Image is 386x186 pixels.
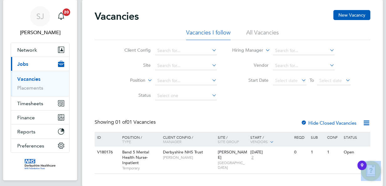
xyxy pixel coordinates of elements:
[273,61,335,70] input: Search for...
[293,132,309,142] div: Reqd
[17,129,35,135] span: Reports
[115,119,156,125] span: 01 Vacancies
[293,147,309,158] div: 0
[11,29,70,36] span: Sara Johnson
[342,147,369,158] div: Open
[227,47,263,54] label: Hiring Manager
[309,132,326,142] div: Sub
[246,29,279,40] li: All Vacancies
[11,57,69,71] button: Jobs
[63,8,70,16] span: 20
[95,119,157,126] div: Showing
[96,132,117,142] div: ID
[232,62,269,68] label: Vendor
[275,78,298,83] span: Select date
[122,149,149,165] span: Band 5 Mental Health Nurse-Inpatient
[163,155,215,160] span: [PERSON_NAME]
[333,10,370,20] button: New Vacancy
[17,47,37,53] span: Network
[115,62,151,68] label: Site
[11,139,69,152] button: Preferences
[250,155,254,160] span: 2
[326,147,342,158] div: 1
[301,120,357,126] label: Hide Closed Vacancies
[218,160,248,170] span: [GEOGRAPHIC_DATA]
[161,132,216,147] div: Client Config /
[232,77,269,83] label: Start Date
[17,61,28,67] span: Jobs
[115,92,151,98] label: Status
[250,150,291,155] div: [DATE]
[96,147,117,158] div: V180176
[11,125,69,138] button: Reports
[11,111,69,124] button: Finance
[117,132,161,147] div: Position /
[25,159,55,169] img: derbyshire-nhs-logo-retina.png
[342,132,369,142] div: Status
[155,61,217,70] input: Search for...
[36,12,44,20] span: SJ
[249,132,293,147] div: Start /
[163,139,181,144] span: Manager
[361,161,381,181] button: Open Resource Center, 9 new notifications
[17,101,43,106] span: Timesheets
[308,76,316,84] span: To
[155,76,217,85] input: Search for...
[11,159,70,169] a: Go to home page
[95,10,139,23] h2: Vacancies
[218,139,239,144] span: Site Group
[109,77,145,84] label: Position
[155,46,217,55] input: Search for...
[186,29,231,40] li: Vacancies I follow
[122,139,131,144] span: Type
[115,47,151,53] label: Client Config
[122,166,160,171] span: Temporary
[11,71,69,96] div: Jobs
[163,149,203,155] span: Derbyshire NHS Trust
[218,149,247,160] span: [PERSON_NAME]
[11,96,69,110] button: Timesheets
[155,91,217,100] input: Select one
[319,78,342,83] span: Select date
[17,143,44,149] span: Preferences
[216,132,249,147] div: Site /
[17,85,43,91] a: Placements
[361,165,363,173] div: 9
[115,119,127,125] span: 01 of
[309,147,326,158] div: 1
[11,43,69,57] button: Network
[326,132,342,142] div: Conf
[250,139,268,144] span: Vendors
[55,6,67,26] a: 20
[273,46,335,55] input: Search for...
[11,6,70,36] a: SJ[PERSON_NAME]
[17,76,40,82] a: Vacancies
[17,115,35,121] span: Finance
